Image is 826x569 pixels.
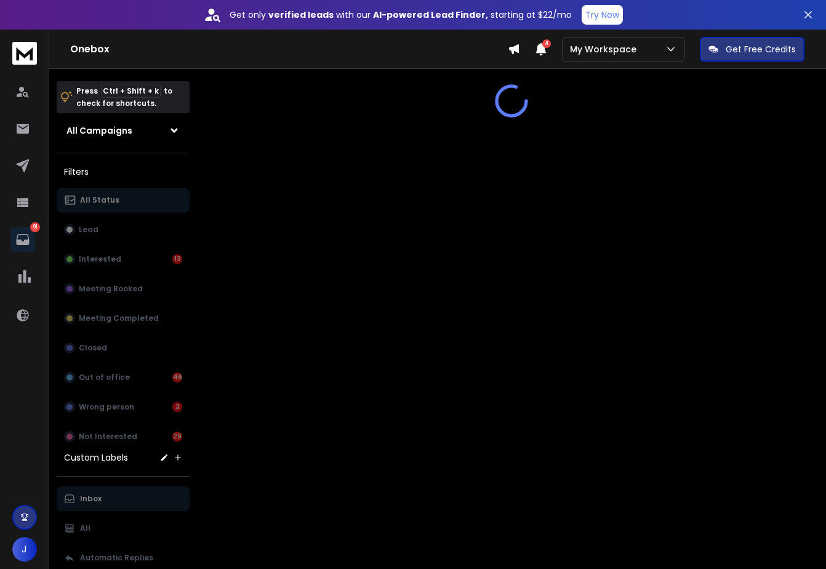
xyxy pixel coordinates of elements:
[70,42,508,57] h1: Onebox
[12,42,37,65] img: logo
[585,9,619,21] p: Try Now
[268,9,334,21] strong: verified leads
[57,163,190,180] h3: Filters
[700,37,804,62] button: Get Free Credits
[373,9,488,21] strong: AI-powered Lead Finder,
[570,43,641,55] p: My Workspace
[66,124,132,137] h1: All Campaigns
[12,537,37,562] button: J
[10,227,35,252] a: 91
[101,84,161,98] span: Ctrl + Shift + k
[30,222,40,232] p: 91
[76,85,172,110] p: Press to check for shortcuts.
[64,451,128,464] h3: Custom Labels
[582,5,623,25] button: Try Now
[57,118,190,143] button: All Campaigns
[230,9,572,21] p: Get only with our starting at $22/mo
[726,43,796,55] p: Get Free Credits
[542,39,551,48] span: 4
